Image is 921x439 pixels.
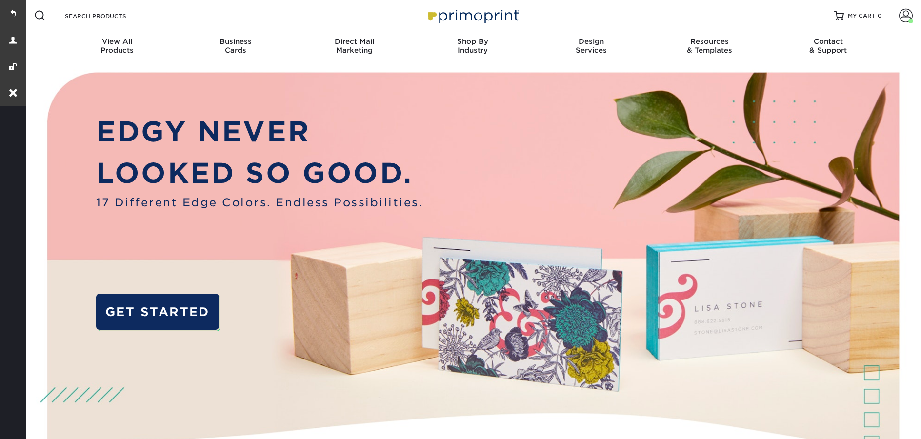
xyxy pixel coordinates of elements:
[650,37,769,46] span: Resources
[96,194,423,211] span: 17 Different Edge Colors. Endless Possibilities.
[414,37,532,46] span: Shop By
[177,37,295,46] span: Business
[58,31,177,62] a: View AllProducts
[177,37,295,55] div: Cards
[414,37,532,55] div: Industry
[848,12,876,20] span: MY CART
[532,37,650,55] div: Services
[96,111,423,153] p: EDGY NEVER
[96,153,423,194] p: LOOKED SO GOOD.
[650,37,769,55] div: & Templates
[532,31,650,62] a: DesignServices
[177,31,295,62] a: BusinessCards
[769,31,887,62] a: Contact& Support
[769,37,887,46] span: Contact
[64,10,159,21] input: SEARCH PRODUCTS.....
[769,37,887,55] div: & Support
[424,5,521,26] img: Primoprint
[295,31,414,62] a: Direct MailMarketing
[295,37,414,46] span: Direct Mail
[58,37,177,46] span: View All
[295,37,414,55] div: Marketing
[58,37,177,55] div: Products
[878,12,882,19] span: 0
[650,31,769,62] a: Resources& Templates
[414,31,532,62] a: Shop ByIndustry
[96,294,219,330] a: GET STARTED
[532,37,650,46] span: Design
